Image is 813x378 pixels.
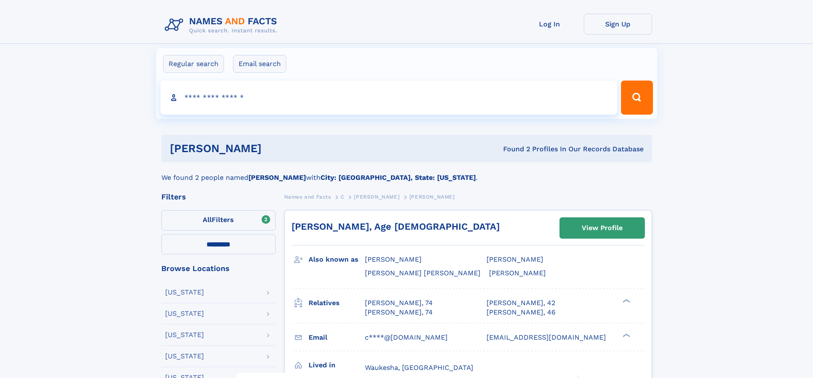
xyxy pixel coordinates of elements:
a: Log In [516,14,584,35]
a: Sign Up [584,14,652,35]
h3: Relatives [309,296,365,310]
h1: [PERSON_NAME] [170,143,382,154]
a: C [341,191,344,202]
span: All [203,216,212,224]
div: [US_STATE] [165,289,204,296]
a: [PERSON_NAME], 74 [365,298,433,308]
span: Waukesha, [GEOGRAPHIC_DATA] [365,364,473,372]
div: [US_STATE] [165,332,204,338]
b: City: [GEOGRAPHIC_DATA], State: [US_STATE] [321,173,476,182]
img: Logo Names and Facts [161,14,284,37]
h3: Also known as [309,252,365,267]
span: [PERSON_NAME] [409,194,455,200]
span: [EMAIL_ADDRESS][DOMAIN_NAME] [487,333,606,341]
span: C [341,194,344,200]
a: [PERSON_NAME], 42 [487,298,555,308]
a: Names and Facts [284,191,331,202]
span: [PERSON_NAME] [489,269,546,277]
a: View Profile [560,218,644,238]
div: ❯ [621,298,631,303]
a: [PERSON_NAME], 74 [365,308,433,317]
button: Search Button [621,81,653,115]
input: search input [160,81,618,115]
div: [US_STATE] [165,310,204,317]
a: [PERSON_NAME], 46 [487,308,556,317]
div: Found 2 Profiles In Our Records Database [382,144,644,154]
span: [PERSON_NAME] [354,194,399,200]
label: Filters [161,210,276,231]
div: Browse Locations [161,265,276,272]
label: Regular search [163,55,224,73]
span: [PERSON_NAME] [365,255,422,263]
div: [US_STATE] [165,353,204,360]
b: [PERSON_NAME] [248,173,306,182]
div: We found 2 people named with . [161,162,652,183]
div: Filters [161,193,276,201]
h3: Email [309,330,365,345]
div: View Profile [582,218,623,238]
div: ❯ [621,332,631,338]
span: [PERSON_NAME] [PERSON_NAME] [365,269,481,277]
h3: Lived in [309,358,365,372]
a: [PERSON_NAME], Age [DEMOGRAPHIC_DATA] [291,221,500,232]
label: Email search [233,55,286,73]
a: [PERSON_NAME] [354,191,399,202]
span: [PERSON_NAME] [487,255,543,263]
